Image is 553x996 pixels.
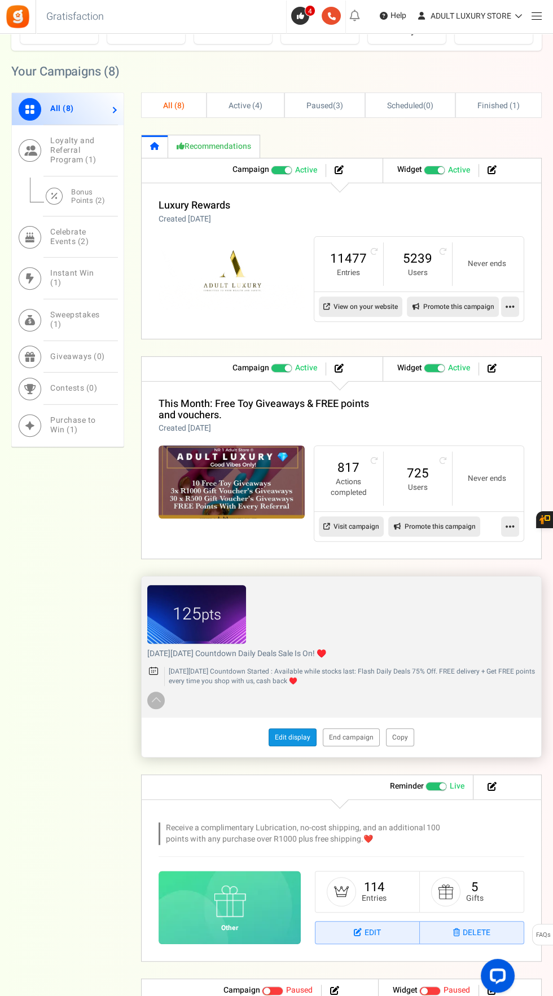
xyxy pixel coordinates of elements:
[50,267,94,289] span: Instant Win ( )
[512,100,517,112] span: 1
[319,296,402,317] a: View on your website
[295,165,317,176] span: Active
[201,604,221,626] small: pts
[448,165,470,176] span: Active
[147,603,246,627] figcaption: 125
[50,135,96,166] span: Loyalty and Referral Program ( )
[89,382,94,394] span: 0
[420,922,524,944] a: Delete
[159,822,451,845] p: Receive a complimentary Lubrication, no-cost shipping, and an additional 100 points with any purc...
[177,100,182,112] span: 8
[326,250,371,268] a: 11477
[326,477,371,498] small: Actions completed
[50,103,74,114] span: All ( )
[536,924,551,946] span: FAQs
[389,362,479,375] li: Widget activated
[71,187,105,206] span: Bonus Points ( )
[431,10,511,22] span: ADULT LUXURY STORE
[291,7,317,25] a: 4
[159,423,378,434] p: Created [DATE]
[255,100,260,112] span: 4
[464,473,510,484] small: Never ends
[66,103,71,114] span: 8
[525,5,547,26] a: Menu
[375,8,439,37] strong: Valentines Day
[362,894,387,902] small: Entries
[159,214,230,225] p: Created [DATE]
[269,728,317,746] a: Edit display
[232,362,269,374] strong: Campaign
[34,6,116,28] h3: Gratisfaction
[50,226,89,247] span: Celebrate Events ( )
[407,296,499,317] a: Promote this campaign
[81,236,86,247] span: 2
[477,100,519,112] span: Finished ( )
[147,649,536,658] h4: [DATE][DATE] Countdown Daily Deals Sale Is On! ♥️
[306,100,333,112] span: Paused
[387,100,433,112] span: ( )
[286,984,313,996] span: Paused
[390,780,424,792] strong: Reminder
[386,728,414,746] a: Copy
[326,459,371,477] a: 817
[319,516,384,537] a: Visit campaign
[229,100,262,112] span: Active ( )
[464,259,510,269] small: Never ends
[164,667,536,686] p: [DATE][DATE] Countdown Started : Available while stocks last: Flash Daily Deals 75% Off. FREE del...
[426,100,431,112] span: 0
[375,7,411,25] a: Help
[11,66,120,77] h2: Your Campaigns ( )
[395,268,441,278] small: Users
[466,894,484,902] small: Gifts
[232,163,269,175] strong: Campaign
[163,100,185,112] span: All ( )
[50,414,96,436] span: Purchase to Win ( )
[395,464,441,482] a: 725
[159,396,369,423] a: This Month: Free Toy Giveaways & FREE points and vouchers.
[98,195,102,206] span: 2
[448,362,470,374] span: Active
[397,163,422,175] strong: Widget
[306,100,343,112] span: ( )
[54,318,59,330] span: 1
[393,984,418,996] strong: Widget
[323,728,380,746] a: End campaign
[387,100,423,112] span: Scheduled
[471,878,478,896] a: 5
[50,382,97,394] span: Contests ( )
[450,781,464,792] span: Live
[444,984,470,996] span: Paused
[389,164,479,177] li: Widget activated
[159,198,230,213] a: Luxury Rewards
[97,351,102,362] span: 0
[315,922,419,944] a: Edit
[336,100,340,112] span: 3
[168,135,260,158] a: Recommendations
[326,268,371,278] small: Entries
[70,424,75,436] span: 1
[54,277,59,289] span: 1
[395,482,441,493] small: Users
[213,924,247,932] h6: Other
[395,250,441,268] a: 5239
[305,5,315,16] span: 4
[364,878,384,896] a: 114
[388,516,480,537] a: Promote this campaign
[223,984,260,996] strong: Campaign
[50,351,105,362] span: Giveaways ( )
[295,362,317,374] span: Active
[5,4,30,29] img: Gratisfaction
[89,154,94,166] span: 1
[397,362,422,374] strong: Widget
[108,63,115,81] span: 8
[388,10,406,21] span: Help
[50,309,100,330] span: Sweepstakes ( )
